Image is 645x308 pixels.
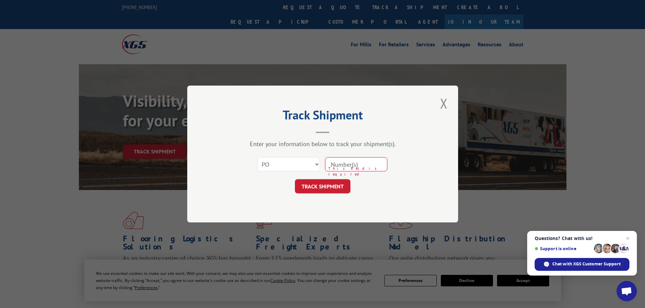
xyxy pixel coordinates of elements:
[221,140,424,148] div: Enter your information below to track your shipment(s).
[552,261,621,267] span: Chat with XGS Customer Support
[535,236,629,241] span: Questions? Chat with us!
[438,94,450,113] button: Close modal
[535,246,592,251] span: Support is online
[535,258,629,271] span: Chat with XGS Customer Support
[221,110,424,123] h2: Track Shipment
[328,166,387,177] span: This field is required
[325,157,387,171] input: Number(s)
[617,281,637,301] a: Open chat
[295,179,350,193] button: TRACK SHIPMENT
